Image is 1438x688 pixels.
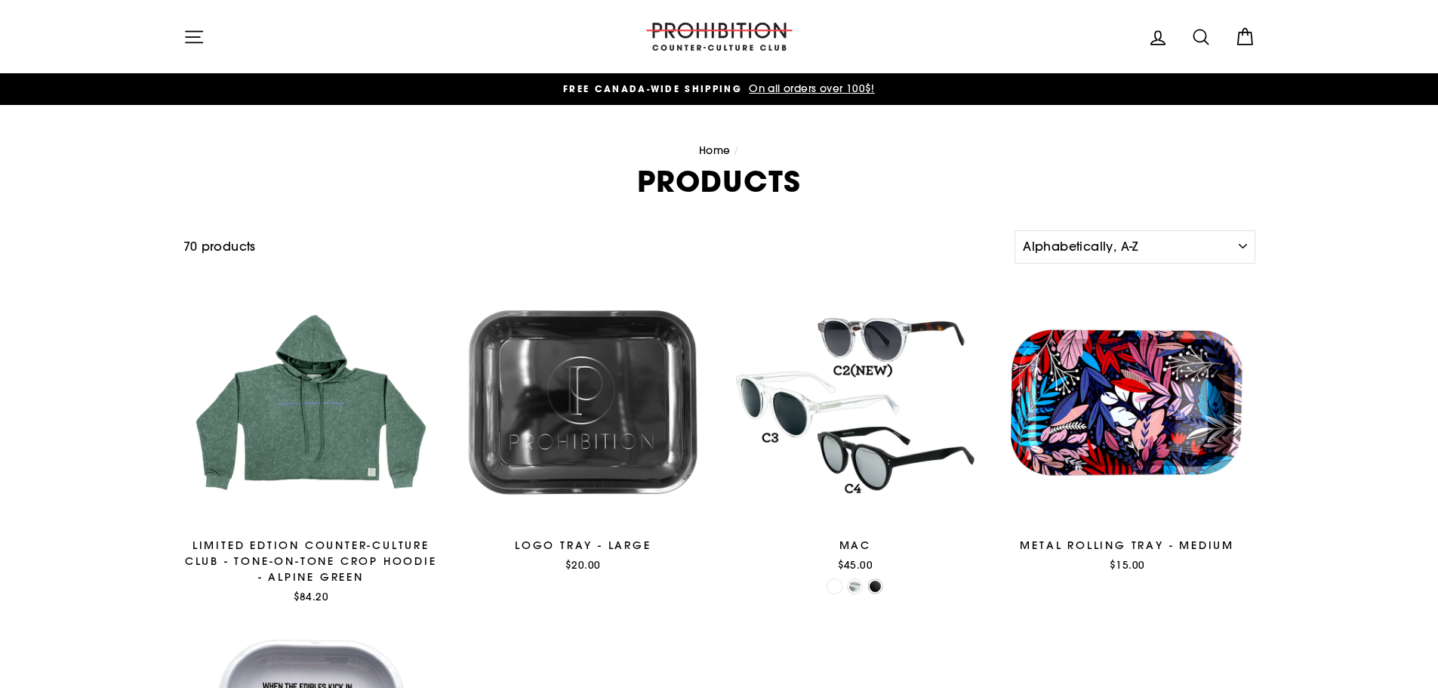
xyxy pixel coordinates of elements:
[183,538,439,585] div: LIMITED EDTION COUNTER-CULTURE CLUB - TONE-ON-TONE CROP HOODIE - ALPINE GREEN
[455,557,711,572] div: $20.00
[999,538,1255,554] div: METAL ROLLING TRAY - MEDIUM
[728,275,984,578] a: MAC$45.00
[644,23,795,51] img: PROHIBITION COUNTER-CULTURE CLUB
[455,538,711,554] div: LOGO TRAY - LARGE
[455,275,711,578] a: LOGO TRAY - LARGE$20.00
[183,143,1255,159] nav: breadcrumbs
[728,538,984,554] div: MAC
[183,237,1009,257] div: 70 products
[563,82,742,95] span: FREE CANADA-WIDE SHIPPING
[999,557,1255,572] div: $15.00
[745,82,875,95] span: On all orders over 100$!
[728,557,984,572] div: $45.00
[187,81,1252,97] a: FREE CANADA-WIDE SHIPPING On all orders over 100$!
[183,167,1255,196] h1: Products
[699,143,731,157] a: Home
[183,589,439,604] div: $84.20
[734,143,739,157] span: /
[999,275,1255,578] a: METAL ROLLING TRAY - MEDIUM$15.00
[183,275,439,609] a: LIMITED EDTION COUNTER-CULTURE CLUB - TONE-ON-TONE CROP HOODIE - ALPINE GREEN$84.20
